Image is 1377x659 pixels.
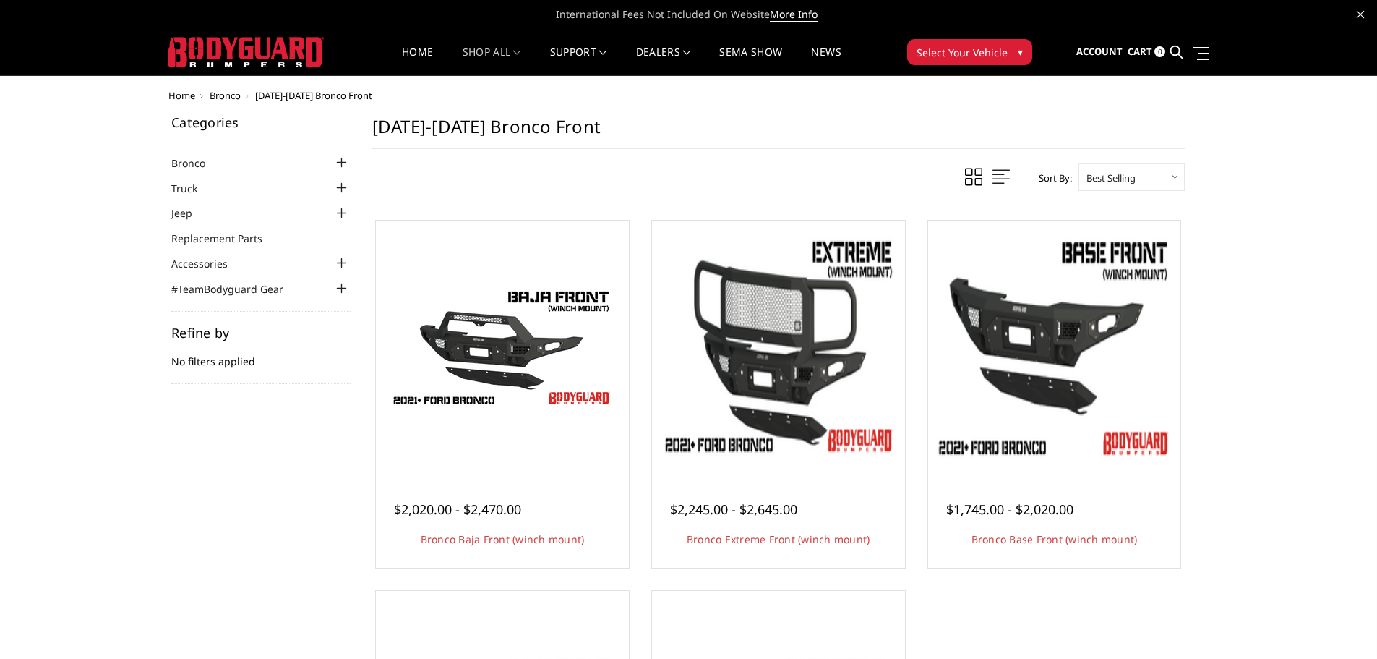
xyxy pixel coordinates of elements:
span: Cart [1128,45,1152,58]
a: Jeep [171,205,210,221]
span: $2,020.00 - $2,470.00 [394,501,521,518]
h5: Refine by [171,326,351,339]
a: Accessories [171,256,246,271]
h1: [DATE]-[DATE] Bronco Front [372,116,1185,149]
a: SEMA Show [719,47,782,75]
a: News [811,47,841,75]
a: Bronco [210,89,241,102]
a: shop all [463,47,521,75]
h5: Categories [171,116,351,129]
a: Bronco Baja Front (winch mount) [421,532,585,546]
label: Sort By: [1031,167,1072,189]
img: BODYGUARD BUMPERS [168,37,324,67]
span: 0 [1154,46,1165,57]
a: Truck [171,181,215,196]
a: Bronco Extreme Front (winch mount) [687,532,870,546]
span: Select Your Vehicle [917,45,1008,60]
img: Freedom Series - Bronco Base Front Bumper [932,224,1177,470]
button: Select Your Vehicle [907,39,1032,65]
a: #TeamBodyguard Gear [171,281,301,297]
span: $2,245.00 - $2,645.00 [670,501,797,518]
a: More Info [770,7,818,22]
a: Home [168,89,195,102]
a: Freedom Series - Bronco Base Front Bumper Bronco Base Front (winch mount) [932,224,1177,470]
div: No filters applied [171,326,351,384]
span: ▾ [1018,44,1023,59]
span: $1,745.00 - $2,020.00 [946,501,1073,518]
span: Account [1076,45,1123,58]
a: Bronco Base Front (winch mount) [971,532,1138,546]
a: Replacement Parts [171,231,280,246]
span: [DATE]-[DATE] Bronco Front [255,89,372,102]
a: Bronco Extreme Front (winch mount) Bronco Extreme Front (winch mount) [656,224,901,470]
a: Cart 0 [1128,33,1165,72]
a: Bodyguard Ford Bronco Bronco Baja Front (winch mount) [379,224,625,470]
a: Bronco [171,156,223,171]
a: Dealers [636,47,691,75]
a: Home [402,47,433,75]
a: Account [1076,33,1123,72]
a: Support [550,47,607,75]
